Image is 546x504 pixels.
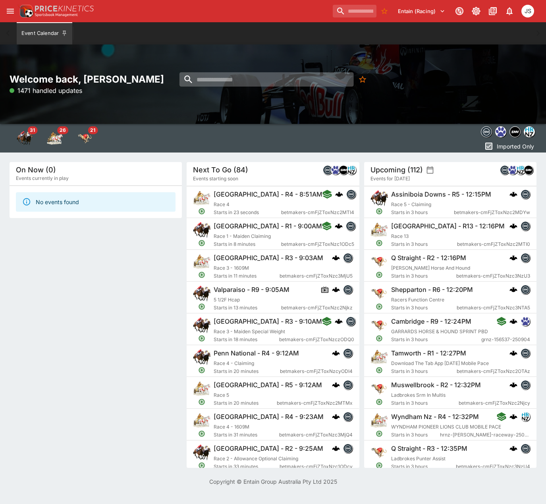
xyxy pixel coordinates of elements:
img: betmakers.png [521,349,530,357]
div: cerberus [332,254,340,262]
img: logo-cerberus.svg [509,444,517,452]
img: betmakers.png [344,285,353,294]
img: betmakers.png [521,444,530,453]
img: logo-cerberus.svg [335,222,343,230]
span: betmakers-cmFjZToxNzc1ODc5 [281,240,354,248]
span: betmakers-cmFjZToxNzc2Njkz [282,304,353,312]
span: betmakers-cmFjZToxNzc2MTI4 [281,209,354,216]
span: Starts in 3 hours [391,399,459,407]
span: hrnz-young-quinn-raceway-250904-4 [440,431,530,439]
span: Starts in 3 hours [391,431,440,439]
span: betmakers-cmFjZToxNzc2OTAz [457,367,530,375]
img: hrnz.png [524,127,534,137]
img: horse_racing.png [193,285,210,302]
h6: Q Straight - R2 - 12:16PM [391,254,466,262]
span: Race 5 - Claiming [391,201,431,207]
span: grnz-156537-250904 [481,336,530,344]
div: samemeetingmulti [509,126,521,137]
div: Event type filters [479,124,536,140]
h6: Tamworth - R1 - 12:27PM [391,349,466,357]
img: logo-cerberus.svg [509,317,517,325]
span: 5 1/2F Hcap [214,297,240,303]
button: settings [426,166,434,174]
h6: [GEOGRAPHIC_DATA] - R2 - 9:25AM [214,444,323,453]
div: hrnz [524,126,535,137]
img: logo-cerberus.svg [509,254,517,262]
span: Race 1 - Maiden Claiming [214,233,271,239]
img: logo-cerberus.svg [332,381,340,389]
div: cerberus [509,190,517,198]
span: [PERSON_NAME] Horse And Hound [391,265,470,271]
div: betmakers [521,348,530,358]
svg: Open [376,208,383,215]
img: harness_racing [47,130,63,146]
span: betmakers-cmFjZToxNzc3NzU3 [456,272,530,280]
div: betmakers [521,444,530,453]
img: PriceKinetics [35,6,94,12]
span: Race 4 [214,201,230,207]
span: betmakers-cmFjZToxNzc2Njcy [459,399,530,407]
img: horse_racing.png [193,444,210,461]
span: Starts in 3 hours [391,336,481,344]
div: grnz [508,165,517,175]
span: Race 5 [214,392,229,398]
span: Starts in 3 hours [391,304,457,312]
span: betmakers-cmFjZToxNzczODQ0 [279,336,354,344]
div: John Seaton [521,5,534,17]
svg: Open [199,271,206,278]
p: Imported Only [497,142,534,151]
button: John Seaton [519,2,536,20]
h6: Assiniboia Downs - R5 - 12:15PM [391,190,491,199]
span: Race 3 - 1609M [214,265,249,271]
h6: Shepparton - R6 - 12:20PM [391,286,473,294]
span: Download The Tab App [DATE] Mobile Pace [391,360,489,366]
div: Event type filters [10,124,100,153]
img: logo-cerberus.svg [332,286,340,294]
div: cerberus [509,317,517,325]
svg: Open [376,335,383,342]
h6: [GEOGRAPHIC_DATA] - R4 - 8:51AM [214,190,322,199]
img: horse_racing.png [193,221,210,239]
svg: Open [199,398,206,406]
svg: Open [199,462,206,469]
button: open drawer [3,4,17,18]
img: logo-cerberus.svg [509,413,517,421]
span: GARRARDS HORSE & HOUND SPRINT PBD [391,328,488,334]
div: betmakers [323,165,332,175]
div: cerberus [332,286,340,294]
span: Starts in 23 seconds [214,209,281,216]
div: cerberus [509,349,517,357]
button: Event Calendar [17,22,72,44]
div: betmakers [521,189,530,199]
span: Starts in 20 minutes [214,399,277,407]
div: cerberus [509,413,517,421]
img: harness_racing.png [193,253,210,270]
h6: [GEOGRAPHIC_DATA] - R1 - 9:00AM [214,222,322,230]
span: 26 [57,126,68,134]
span: WYNDHAM PIONEER LIONS CLUB MOBILE PACE [391,424,501,430]
img: hrnz.png [521,412,530,421]
svg: Open [199,367,206,374]
svg: Open [376,398,383,406]
img: betmakers.png [344,349,353,357]
h5: Next To Go (84) [193,165,248,174]
div: betmakers [346,317,355,326]
div: samemeetingmulti [524,165,533,175]
svg: Open [199,430,206,437]
div: grnz [495,126,506,137]
span: betmakers-cmFjZToxNzc2MTI0 [457,240,530,248]
h6: Wyndham Nz - R4 - 12:32PM [391,413,479,421]
span: Race 4 - 1609M [214,424,249,430]
img: greyhound_racing.png [370,253,388,270]
h5: Upcoming (112) [370,165,423,174]
img: greyhound_racing.png [370,317,388,334]
span: Ladbrokes Srm In Multis [391,392,446,398]
img: hrnz.png [516,166,525,174]
h6: [GEOGRAPHIC_DATA] - R13 - 12:16PM [391,222,505,230]
img: logo-cerberus.svg [335,190,343,198]
img: betmakers.png [344,412,353,421]
div: betmakers [521,380,530,390]
img: grnz.png [521,317,530,326]
div: cerberus [509,286,517,294]
span: Events currently in play [16,174,69,182]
